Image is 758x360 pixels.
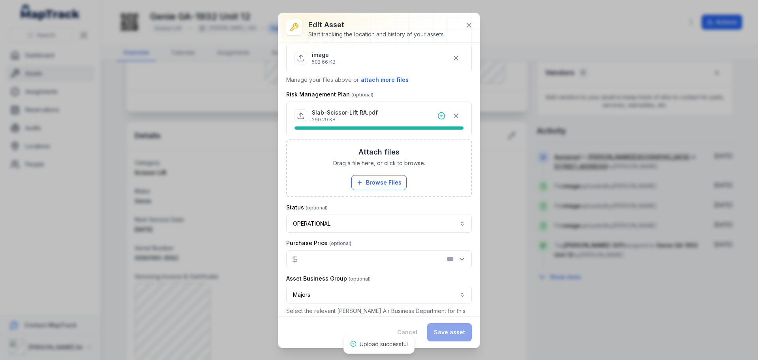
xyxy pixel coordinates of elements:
label: Status [286,204,328,211]
button: Browse Files [351,175,407,190]
h3: Edit asset [308,19,445,30]
h3: Attach files [358,147,400,158]
span: Upload successful [360,341,408,347]
label: Purchase Price [286,239,351,247]
button: Majors [286,286,472,304]
span: Drag a file here, or click to browse. [333,159,425,167]
div: Start tracking the location and history of your assets. [308,30,445,38]
label: Asset Business Group [286,275,371,283]
button: OPERATIONAL [286,215,472,233]
p: 290.29 KB [312,117,378,123]
label: Risk Management Plan [286,90,373,98]
p: 502.66 KB [312,59,336,65]
p: Manage your files above or [286,75,472,84]
button: attach more files [360,75,409,84]
p: image [312,51,336,59]
p: Slab-Scissor-Lift RA.pdf [312,109,378,117]
p: Select the relevant [PERSON_NAME] Air Business Department for this asset [286,307,472,323]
